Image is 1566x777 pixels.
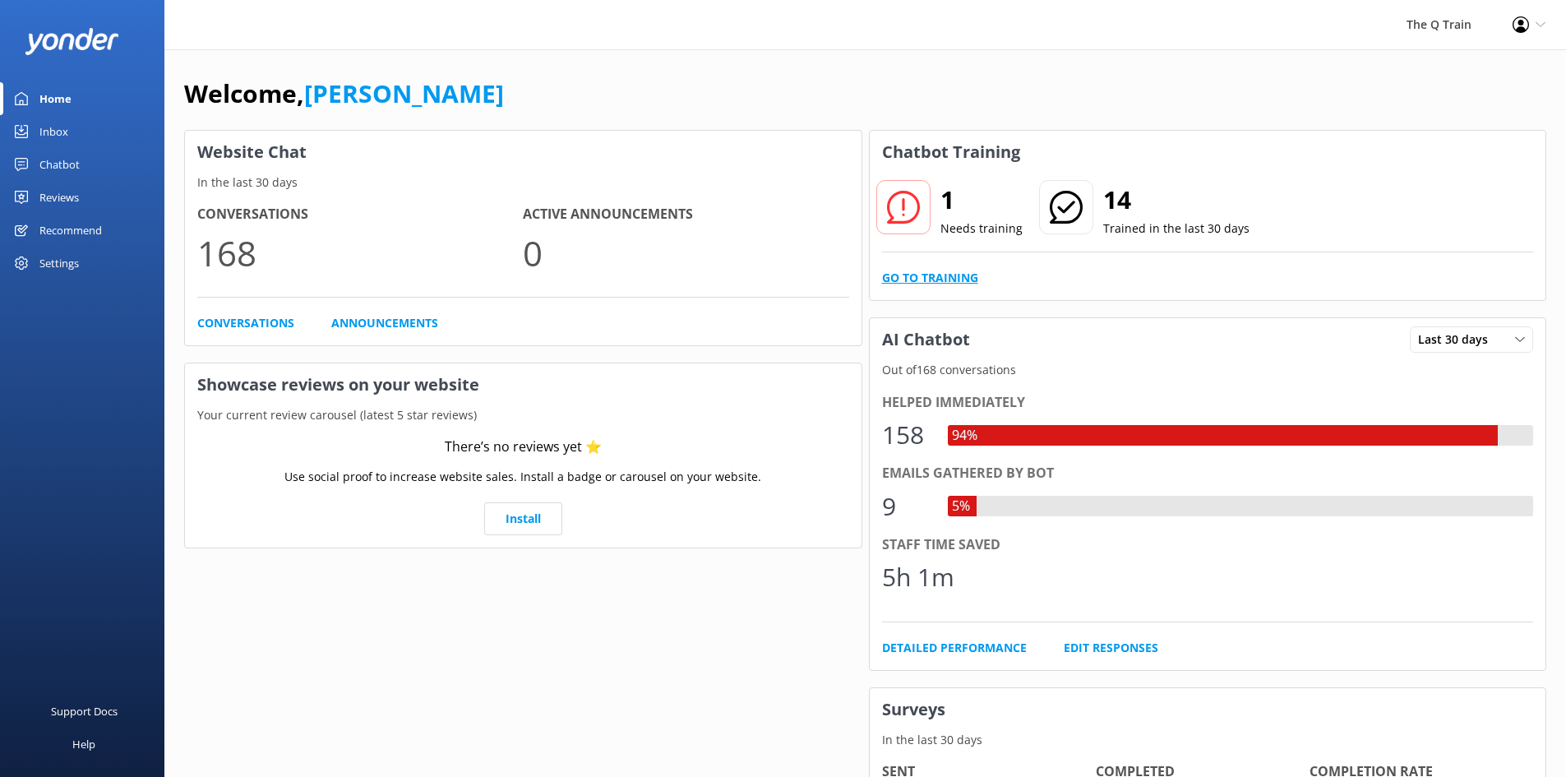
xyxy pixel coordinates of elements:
[39,214,102,247] div: Recommend
[1418,331,1498,349] span: Last 30 days
[185,363,862,406] h3: Showcase reviews on your website
[51,695,118,728] div: Support Docs
[882,415,931,455] div: 158
[39,148,80,181] div: Chatbot
[331,314,438,332] a: Announcements
[25,28,119,55] img: yonder-white-logo.png
[1103,220,1250,238] p: Trained in the last 30 days
[72,728,95,761] div: Help
[870,361,1546,379] p: Out of 168 conversations
[185,131,862,173] h3: Website Chat
[39,247,79,280] div: Settings
[940,220,1023,238] p: Needs training
[882,487,931,526] div: 9
[185,173,862,192] p: In the last 30 days
[1064,639,1158,657] a: Edit Responses
[870,131,1032,173] h3: Chatbot Training
[523,204,848,225] h4: Active Announcements
[197,314,294,332] a: Conversations
[197,204,523,225] h4: Conversations
[185,406,862,424] p: Your current review carousel (latest 5 star reviews)
[445,437,602,458] div: There’s no reviews yet ⭐
[284,468,761,486] p: Use social proof to increase website sales. Install a badge or carousel on your website.
[523,225,848,280] p: 0
[882,269,978,287] a: Go to Training
[304,76,504,110] a: [PERSON_NAME]
[39,82,72,115] div: Home
[1103,180,1250,220] h2: 14
[882,557,954,597] div: 5h 1m
[484,502,562,535] a: Install
[870,318,982,361] h3: AI Chatbot
[882,463,1534,484] div: Emails gathered by bot
[870,688,1546,731] h3: Surveys
[197,225,523,280] p: 168
[882,534,1534,556] div: Staff time saved
[882,639,1027,657] a: Detailed Performance
[882,392,1534,414] div: Helped immediately
[39,181,79,214] div: Reviews
[184,74,504,113] h1: Welcome,
[39,115,68,148] div: Inbox
[948,496,974,517] div: 5%
[870,731,1546,749] p: In the last 30 days
[948,425,982,446] div: 94%
[940,180,1023,220] h2: 1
